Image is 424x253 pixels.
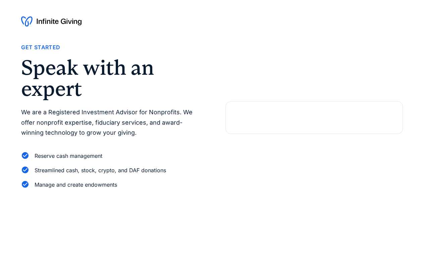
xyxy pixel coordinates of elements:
[21,57,199,99] h2: Speak with an expert
[35,166,166,175] div: Streamlined cash, stock, crypto, and DAF donations
[35,180,117,189] div: Manage and create endowments
[21,43,60,52] div: Get Started
[35,151,102,161] div: Reserve cash management
[21,107,199,138] p: We are a Registered Investment Advisor for Nonprofits. We offer nonprofit expertise, fiduciary se...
